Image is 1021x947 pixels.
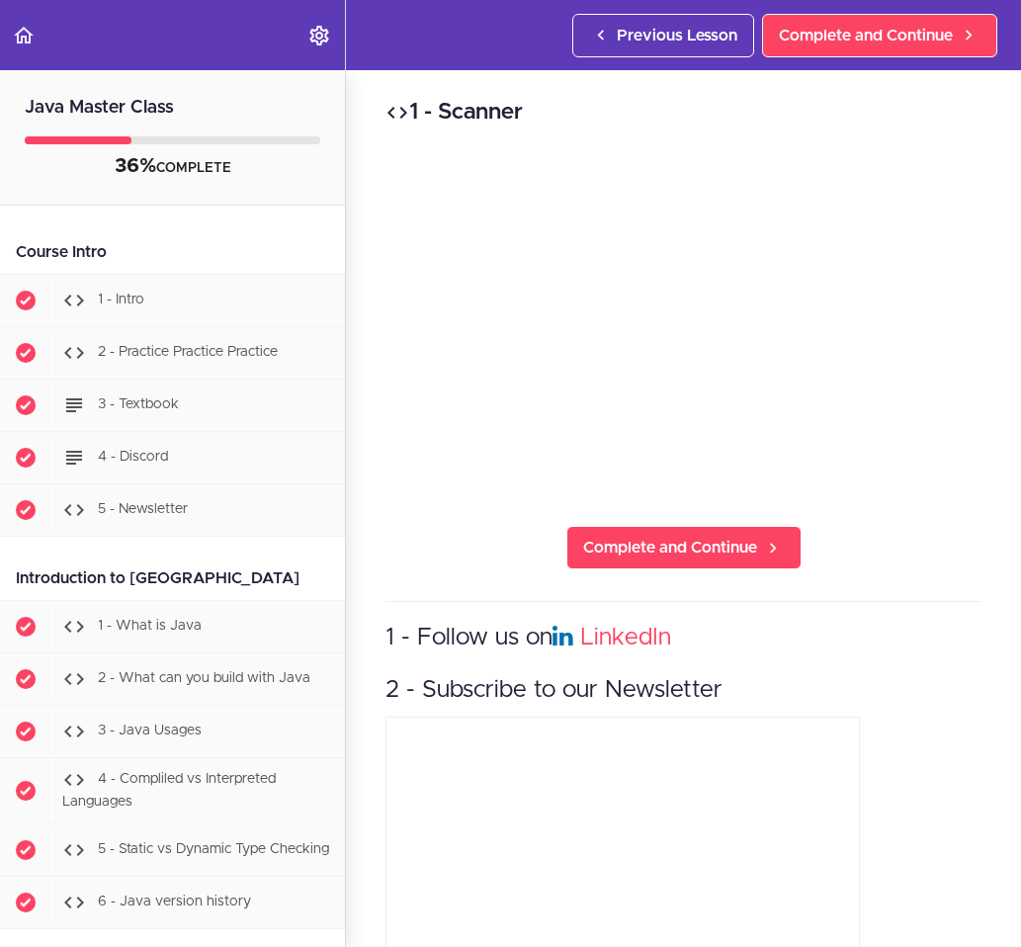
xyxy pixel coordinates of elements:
h3: 2 - Subscribe to our Newsletter [385,674,981,707]
svg: Settings Menu [307,24,331,47]
a: LinkedIn [580,626,671,649]
a: Complete and Continue [762,14,997,57]
span: 1 - What is Java [98,619,202,633]
h2: 1 - Scanner [385,96,981,129]
span: Complete and Continue [779,24,953,47]
span: 1 - Intro [98,293,144,306]
span: 4 - Compliled vs Interpreted Languages [62,772,276,809]
span: 5 - Newsletter [98,502,188,516]
span: Previous Lesson [617,24,737,47]
span: 3 - Textbook [98,397,179,411]
span: 36% [115,156,156,176]
span: Complete and Continue [583,536,757,560]
h3: 1 - Follow us on [385,622,981,654]
span: 2 - What can you build with Java [98,671,310,685]
svg: Back to course curriculum [12,24,36,47]
span: 2 - Practice Practice Practice [98,345,278,359]
div: COMPLETE [25,154,320,180]
a: Previous Lesson [572,14,754,57]
span: 6 - Java version history [98,895,251,908]
span: 5 - Static vs Dynamic Type Checking [98,842,329,856]
span: 4 - Discord [98,450,168,464]
span: 3 - Java Usages [98,724,202,737]
a: Complete and Continue [566,526,802,569]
